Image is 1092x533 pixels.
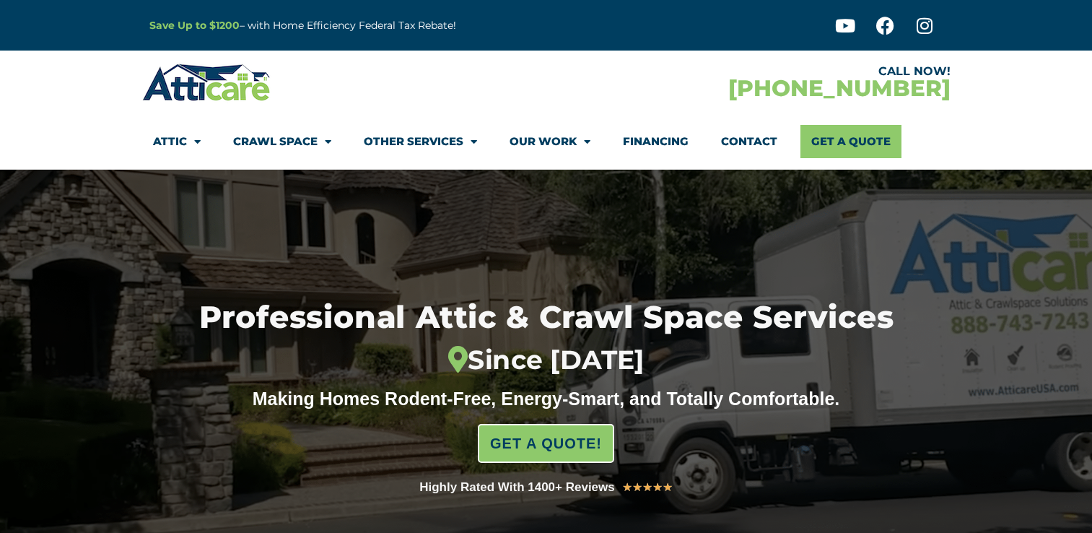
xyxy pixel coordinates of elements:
[153,125,940,158] nav: Menu
[127,302,965,376] h1: Professional Attic & Crawl Space Services
[419,477,615,498] div: Highly Rated With 1400+ Reviews
[127,344,965,376] div: Since [DATE]
[364,125,477,158] a: Other Services
[149,17,617,34] p: – with Home Efficiency Federal Tax Rebate!
[149,19,240,32] a: Save Up to $1200
[721,125,777,158] a: Contact
[663,478,673,497] i: ★
[800,125,901,158] a: Get A Quote
[490,429,602,458] span: GET A QUOTE!
[642,478,652,497] i: ★
[510,125,590,158] a: Our Work
[622,478,632,497] i: ★
[632,478,642,497] i: ★
[233,125,331,158] a: Crawl Space
[153,125,201,158] a: Attic
[478,424,614,463] a: GET A QUOTE!
[652,478,663,497] i: ★
[225,388,868,409] div: Making Homes Rodent-Free, Energy-Smart, and Totally Comfortable.
[546,66,951,77] div: CALL NOW!
[623,125,689,158] a: Financing
[622,478,673,497] div: 5/5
